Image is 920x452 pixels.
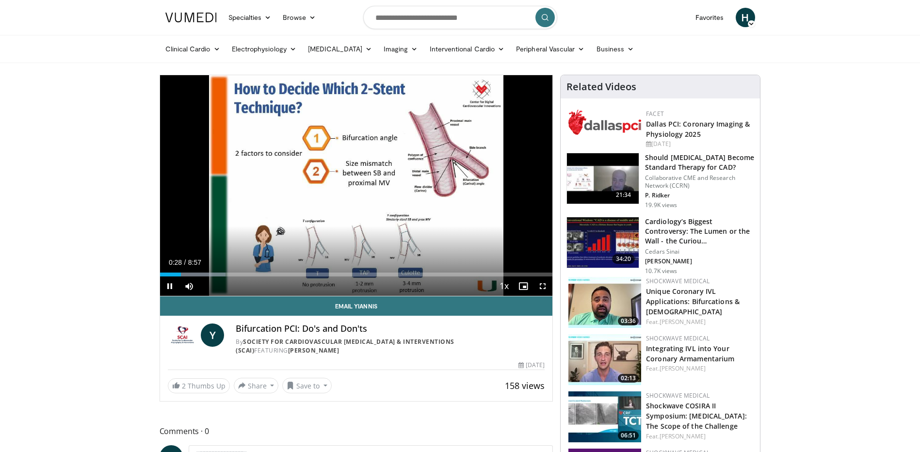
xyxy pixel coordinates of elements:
p: 10.7K views [645,267,677,275]
span: 02:13 [618,374,639,383]
button: Fullscreen [533,276,552,296]
a: Business [591,39,640,59]
button: Mute [179,276,199,296]
span: / [184,258,186,266]
h3: Cardiology’s Biggest Controversy: The Lumen or the Wall - the Curiou… [645,217,754,246]
a: Favorites [690,8,730,27]
div: Feat. [646,432,752,441]
a: Shockwave COSIRA II Symposium: [MEDICAL_DATA]: The Scope of the Challenge [646,401,747,431]
a: Shockwave Medical [646,334,710,342]
a: Dallas PCI: Coronary Imaging & Physiology 2025 [646,119,750,139]
span: 158 views [505,380,545,391]
div: [DATE] [646,140,752,148]
video-js: Video Player [160,75,553,296]
p: Collaborative CME and Research Network (CCRN) [645,174,754,190]
a: 21:34 Should [MEDICAL_DATA] Become Standard Therapy for CAD? Collaborative CME and Research Netwo... [566,153,754,209]
span: 03:36 [618,317,639,325]
span: 21:34 [612,190,635,200]
button: Playback Rate [494,276,514,296]
a: 34:20 Cardiology’s Biggest Controversy: The Lumen or the Wall - the Curiou… Cedars Sinai [PERSON_... [566,217,754,275]
span: 06:51 [618,431,639,440]
p: 19.9K views [645,201,677,209]
div: By FEATURING [236,338,545,355]
img: Society for Cardiovascular Angiography & Interventions (SCAI) [168,323,197,347]
button: Pause [160,276,179,296]
p: P. Ridker [645,192,754,199]
a: Y [201,323,224,347]
h4: Bifurcation PCI: Do's and Don'ts [236,323,545,334]
a: [PERSON_NAME] [288,346,339,355]
a: 03:36 [568,277,641,328]
a: [PERSON_NAME] [660,364,706,372]
h3: Should [MEDICAL_DATA] Become Standard Therapy for CAD? [645,153,754,172]
button: Save to [282,378,332,393]
img: c35ce14a-3a80-4fd3-b91e-c59d4b4f33e6.150x105_q85_crop-smart_upscale.jpg [568,391,641,442]
a: 06:51 [568,391,641,442]
span: 8:57 [188,258,201,266]
a: Browse [277,8,322,27]
p: [PERSON_NAME] [645,258,754,265]
a: 02:13 [568,334,641,385]
div: Progress Bar [160,273,553,276]
img: 3bfdedcd-3769-4ab1-90fd-ab997352af64.150x105_q85_crop-smart_upscale.jpg [568,277,641,328]
a: Interventional Cardio [424,39,511,59]
a: Unique Coronary IVL Applications: Bifurcations & [DEMOGRAPHIC_DATA] [646,287,740,316]
h4: Related Videos [566,81,636,93]
a: Electrophysiology [226,39,302,59]
a: Clinical Cardio [160,39,226,59]
div: Feat. [646,318,752,326]
a: Shockwave Medical [646,391,710,400]
a: Shockwave Medical [646,277,710,285]
a: [MEDICAL_DATA] [302,39,378,59]
a: FACET [646,110,664,118]
span: Comments 0 [160,425,553,437]
p: Cedars Sinai [645,248,754,256]
a: Society for Cardiovascular [MEDICAL_DATA] & Interventions (SCAI) [236,338,454,355]
button: Share [234,378,279,393]
img: VuMedi Logo [165,13,217,22]
a: H [736,8,755,27]
a: Integrating IVL into Your Coronary Armamentarium [646,344,734,363]
div: Feat. [646,364,752,373]
a: Peripheral Vascular [510,39,590,59]
button: Enable picture-in-picture mode [514,276,533,296]
img: adf1c163-93e5-45e2-b520-fc626b6c9d57.150x105_q85_crop-smart_upscale.jpg [568,334,641,385]
img: d453240d-5894-4336-be61-abca2891f366.150x105_q85_crop-smart_upscale.jpg [567,217,639,268]
img: eb63832d-2f75-457d-8c1a-bbdc90eb409c.150x105_q85_crop-smart_upscale.jpg [567,153,639,204]
a: Imaging [378,39,424,59]
input: Search topics, interventions [363,6,557,29]
span: 2 [182,381,186,390]
a: [PERSON_NAME] [660,318,706,326]
a: [PERSON_NAME] [660,432,706,440]
div: [DATE] [518,361,545,370]
span: 34:20 [612,254,635,264]
a: Email Yiannis [160,296,553,316]
span: 0:28 [169,258,182,266]
img: 939357b5-304e-4393-95de-08c51a3c5e2a.png.150x105_q85_autocrop_double_scale_upscale_version-0.2.png [568,110,641,135]
a: 2 Thumbs Up [168,378,230,393]
a: Specialties [223,8,277,27]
